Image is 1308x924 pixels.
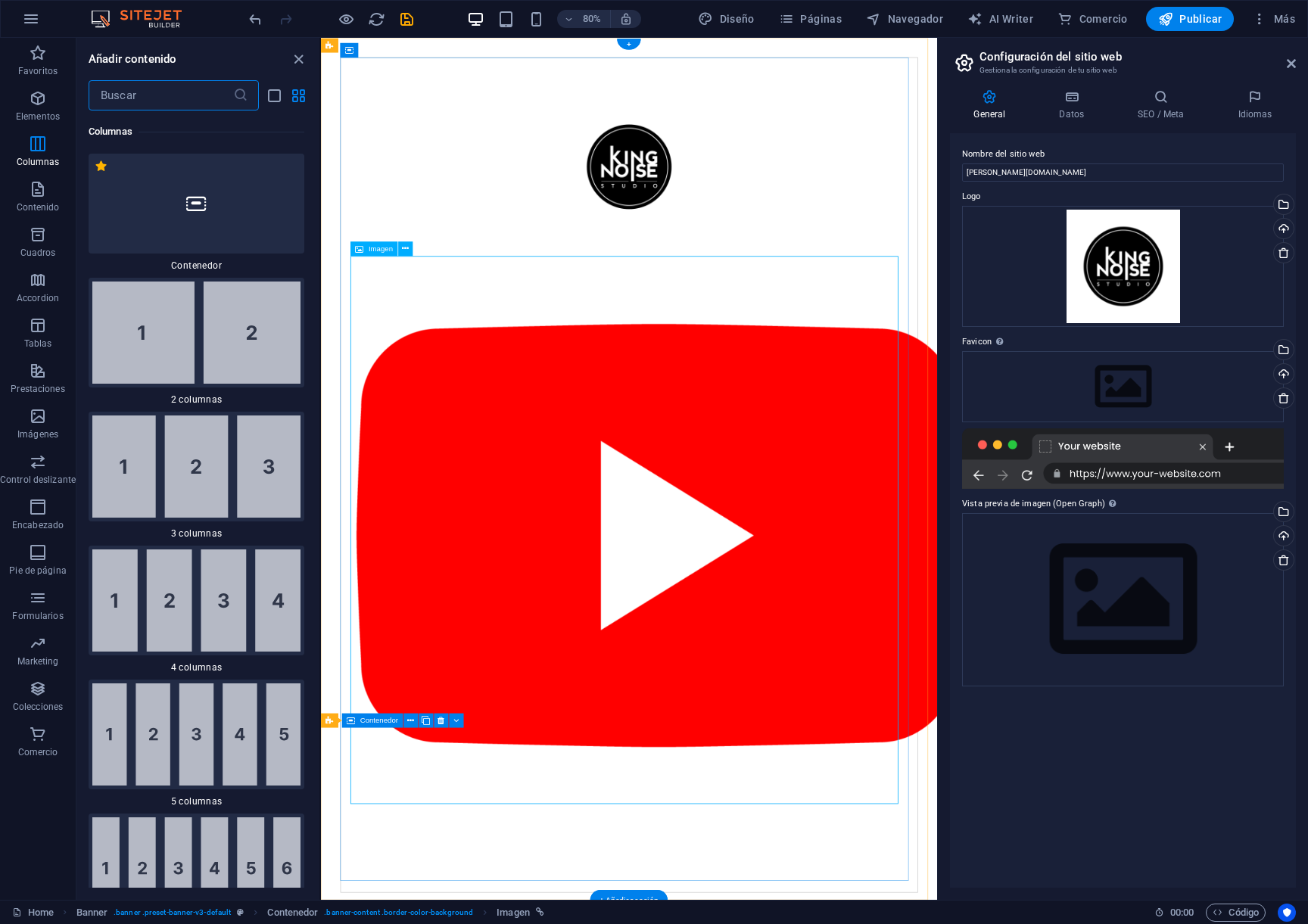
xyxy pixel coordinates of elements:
[962,206,1284,327] div: LogoCircularNegro-EBYEUmldMLhz1BgPd5BEIA.png
[92,549,301,652] img: 4columns.svg
[368,11,385,28] i: Volver a cargar página
[536,908,544,916] i: Este elemento está vinculado
[89,412,304,540] div: 3 columnas
[76,904,544,922] nav: breadcrumb
[1154,904,1194,922] h6: Tiempo de la sesión
[89,80,233,110] input: Buscar
[619,12,633,26] i: Al redimensionar, ajustar el nivel de zoom automáticamente para ajustarse al dispositivo elegido.
[773,7,848,31] button: Páginas
[89,154,304,272] div: Contenedor
[92,415,301,518] img: 3columns.svg
[962,188,1284,206] label: Logo
[866,11,943,26] span: Navegador
[1114,89,1214,121] h4: SEO / Meta
[1158,11,1222,26] span: Publicar
[962,513,1284,686] div: Selecciona archivos del administrador de archivos, de la galería de fotos o carga archivo(s)
[18,746,58,758] p: Comercio
[979,50,1296,64] h2: Configuración del sitio web
[590,890,668,910] div: + Añadir sección
[962,351,1284,422] div: Selecciona archivos del administrador de archivos, de la galería de fotos o carga archivo(s)
[1181,907,1183,918] span: :
[92,282,301,384] img: 2-columns.svg
[337,10,355,28] button: Haz clic para salir del modo de previsualización y seguir editando
[860,7,949,31] button: Navegador
[89,278,304,406] div: 2 columnas
[950,89,1035,121] h4: General
[267,904,318,922] span: Haz clic para seleccionar y doble clic para editar
[9,565,66,577] p: Pie de página
[1214,89,1296,121] h4: Idiomas
[1051,7,1134,31] button: Comercio
[17,655,59,667] p: Marketing
[398,11,416,28] i: Guardar (Ctrl+S)
[87,10,201,28] img: Editor Logo
[1035,89,1114,121] h4: Datos
[962,145,1284,163] label: Nombre del sitio web
[979,64,1266,77] h3: Gestiona la configuración de tu sitio web
[89,795,304,807] span: 5 columnas
[1213,904,1259,922] span: Código
[497,904,530,922] span: Haz clic para seleccionar y doble clic para editar
[324,904,473,922] span: . banner-content .border-color-background
[114,904,231,922] span: . banner .preset-banner-v3-default
[20,247,56,259] p: Cuadros
[1278,904,1296,922] button: Usercentrics
[367,10,385,28] button: reload
[89,680,304,807] div: 5 columnas
[961,7,1039,31] button: AI Writer
[17,428,58,440] p: Imágenes
[12,904,54,922] a: Haz clic para cancelar la selección y doble clic para abrir páginas
[13,701,63,713] p: Colecciones
[237,908,244,916] i: Este elemento es un preajuste personalizable
[24,338,52,350] p: Tablas
[92,683,301,786] img: 5columns.svg
[617,39,640,49] div: +
[360,717,398,724] span: Contenedor
[1252,11,1295,26] span: Más
[397,10,416,28] button: save
[967,11,1033,26] span: AI Writer
[16,110,60,123] p: Elementos
[289,86,307,104] button: grid-view
[1206,904,1266,922] button: Código
[698,11,755,26] span: Diseño
[692,7,761,31] button: Diseño
[76,904,108,922] span: Haz clic para seleccionar y doble clic para editar
[89,661,304,674] span: 4 columnas
[1170,904,1194,922] span: 00 00
[962,333,1284,351] label: Favicon
[17,201,60,213] p: Contenido
[95,160,107,173] span: Eliminar de favoritos
[89,394,304,406] span: 2 columnas
[89,123,304,141] h6: Columnas
[1057,11,1128,26] span: Comercio
[12,519,64,531] p: Encabezado
[17,156,60,168] p: Columnas
[12,610,63,622] p: Formularios
[17,292,59,304] p: Accordion
[246,10,264,28] button: undo
[89,527,304,540] span: 3 columnas
[265,86,283,104] button: list-view
[580,10,604,28] h6: 80%
[692,7,761,31] div: Diseño (Ctrl+Alt+Y)
[962,495,1284,513] label: Vista previa de imagen (Open Graph)
[962,163,1284,182] input: Nombre...
[557,10,611,28] button: 80%
[92,817,301,919] img: 6columns.svg
[89,546,304,674] div: 4 columnas
[11,383,64,395] p: Prestaciones
[89,260,304,272] span: Contenedor
[247,11,264,28] i: Deshacer: Mover elementos (Ctrl+Z)
[89,50,176,68] h6: Añadir contenido
[18,65,58,77] p: Favoritos
[289,50,307,68] button: close panel
[369,244,393,252] span: Imagen
[1146,7,1235,31] button: Publicar
[779,11,842,26] span: Páginas
[1246,7,1301,31] button: Más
